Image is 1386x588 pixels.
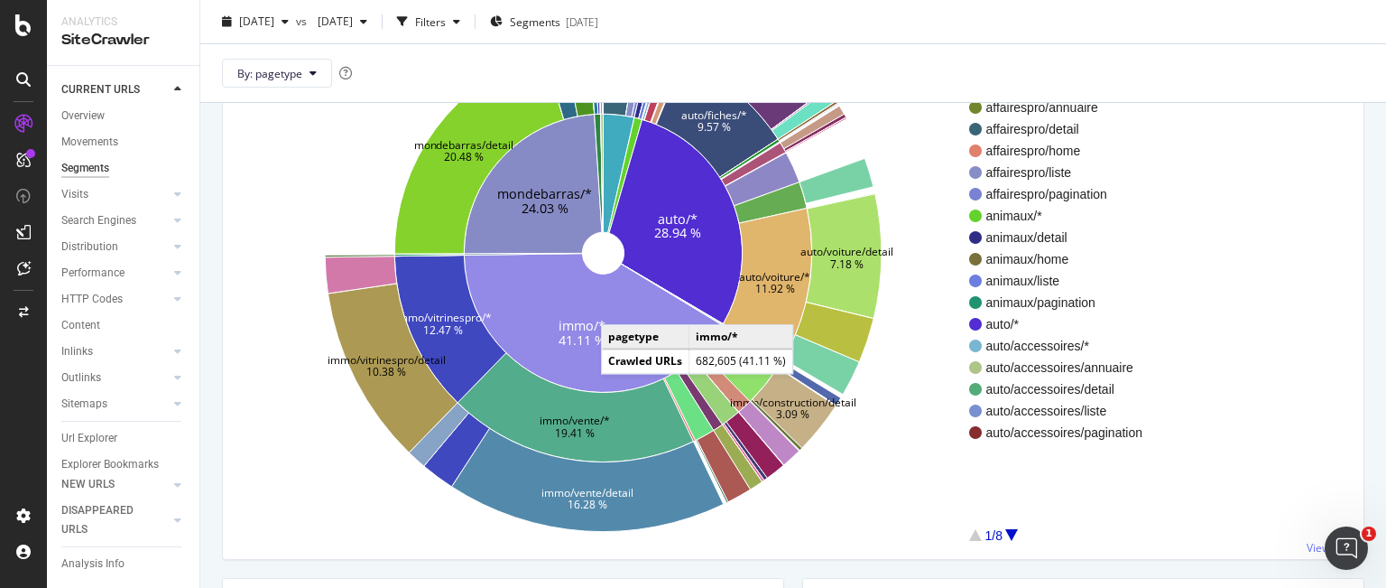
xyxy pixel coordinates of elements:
td: Crawled URLs [602,350,689,373]
div: Distribution [61,238,118,257]
div: Visits [61,185,88,204]
td: immo/* [689,326,793,350]
a: Inlinks [61,342,169,361]
div: [DATE] [566,14,598,29]
span: affairespro/detail [985,120,1142,138]
text: immo/construction/detail [730,394,856,409]
div: Analysis Info [61,555,125,574]
text: immo/vitrinespro/detail [328,352,446,368]
button: Segments[DATE] [483,7,605,36]
text: auto/voiture/* [740,268,811,284]
div: Sitemaps [61,395,107,414]
span: animaux/liste [985,272,1142,290]
text: 24.03 % [522,199,568,216]
a: Search Engines [61,211,169,230]
div: Explorer Bookmarks [61,455,159,474]
a: NEW URLS [61,475,169,494]
div: Content [61,316,100,335]
span: Segments [510,14,560,29]
span: auto/accessoires/annuaire [985,359,1142,377]
text: 19.41 % [555,425,595,441]
div: Analytics [61,14,185,30]
div: Segments [61,159,109,178]
div: Movements [61,133,118,152]
text: 28.94 % [654,224,701,241]
a: HTTP Codes [61,290,169,309]
div: NEW URLS [61,475,115,494]
a: Url Explorer [61,429,187,448]
span: 2023 Aug. 3rd [310,14,353,29]
div: Url Explorer [61,429,117,448]
span: By: pagetype [237,65,302,80]
span: 2025 Aug. 15th [239,14,274,29]
text: 12.47 % [424,322,464,338]
a: Explorer Bookmarks [61,455,187,474]
text: 16.28 % [568,497,607,512]
text: 41.11 % [559,331,606,349]
a: Distribution [61,238,169,257]
div: Search Engines [61,211,136,230]
span: auto/* [985,315,1142,333]
span: animaux/* [985,207,1142,225]
span: affairespro/liste [985,163,1142,182]
div: Filters [415,14,446,29]
text: immo/vente/detail [541,485,633,500]
text: mondebarras/detail [414,137,514,153]
span: animaux/pagination [985,294,1142,312]
text: immo/vitrinespro/* [395,310,492,325]
text: immo/vente/* [540,413,610,428]
a: Sitemaps [61,395,169,414]
a: Analysis Info [61,555,187,574]
button: Filters [390,7,467,36]
text: 11.92 % [755,281,795,296]
a: Segments [61,159,187,178]
span: 1 [1362,527,1376,541]
div: Outlinks [61,369,101,387]
span: auto/accessoires/detail [985,380,1142,398]
iframe: Intercom live chat [1325,527,1368,570]
div: Inlinks [61,342,93,361]
span: auto/accessoires/pagination [985,424,1142,442]
a: Overview [61,107,187,126]
div: CURRENT URLS [61,80,140,99]
text: mondebarras/* [497,185,592,202]
span: auto/accessoires/* [985,337,1142,355]
text: auto/fiches/* [681,107,747,123]
text: auto/voiture/detail [800,244,893,259]
button: By: pagetype [222,59,332,88]
td: pagetype [602,326,689,350]
a: DISAPPEARED URLS [61,501,169,539]
text: 20.48 % [444,149,484,164]
div: DISAPPEARED URLS [61,501,152,539]
a: CURRENT URLS [61,80,169,99]
text: 3.09 % [776,406,809,422]
span: animaux/detail [985,229,1142,247]
div: HTTP Codes [61,290,123,309]
span: affairespro/annuaire [985,98,1142,117]
td: 682,605 (41.11 %) [689,350,793,373]
text: immo/* [559,317,606,334]
a: Content [61,316,187,335]
span: auto/accessoires/liste [985,402,1142,420]
text: 7.18 % [830,256,864,271]
a: Visits [61,185,169,204]
a: Outlinks [61,369,169,387]
text: 9.57 % [698,119,731,135]
span: animaux/home [985,250,1142,268]
div: Performance [61,264,125,283]
a: Performance [61,264,169,283]
button: [DATE] [215,7,296,36]
button: [DATE] [310,7,374,36]
a: View More [1307,540,1360,555]
text: auto/* [658,210,698,228]
span: vs [296,14,310,29]
text: 10.38 % [366,364,406,379]
span: affairespro/pagination [985,185,1142,203]
div: Overview [61,107,105,126]
a: Movements [61,133,187,152]
span: affairespro/home [985,142,1142,160]
div: 1/8 [984,527,1002,545]
div: SiteCrawler [61,30,185,51]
